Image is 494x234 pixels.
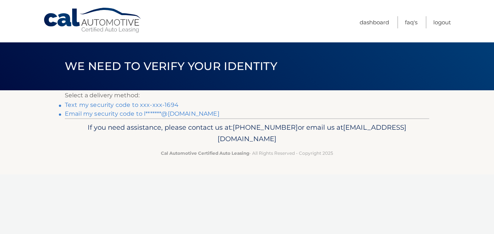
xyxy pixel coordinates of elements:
a: Cal Automotive [43,7,142,34]
span: We need to verify your identity [65,59,277,73]
a: FAQ's [405,16,417,28]
strong: Cal Automotive Certified Auto Leasing [161,150,249,156]
a: Text my security code to xxx-xxx-1694 [65,101,179,108]
p: Select a delivery method: [65,90,429,101]
a: Dashboard [360,16,389,28]
a: Logout [433,16,451,28]
span: [PHONE_NUMBER] [233,123,298,132]
p: - All Rights Reserved - Copyright 2025 [70,149,424,157]
p: If you need assistance, please contact us at: or email us at [70,122,424,145]
a: Email my security code to l*******@[DOMAIN_NAME] [65,110,219,117]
